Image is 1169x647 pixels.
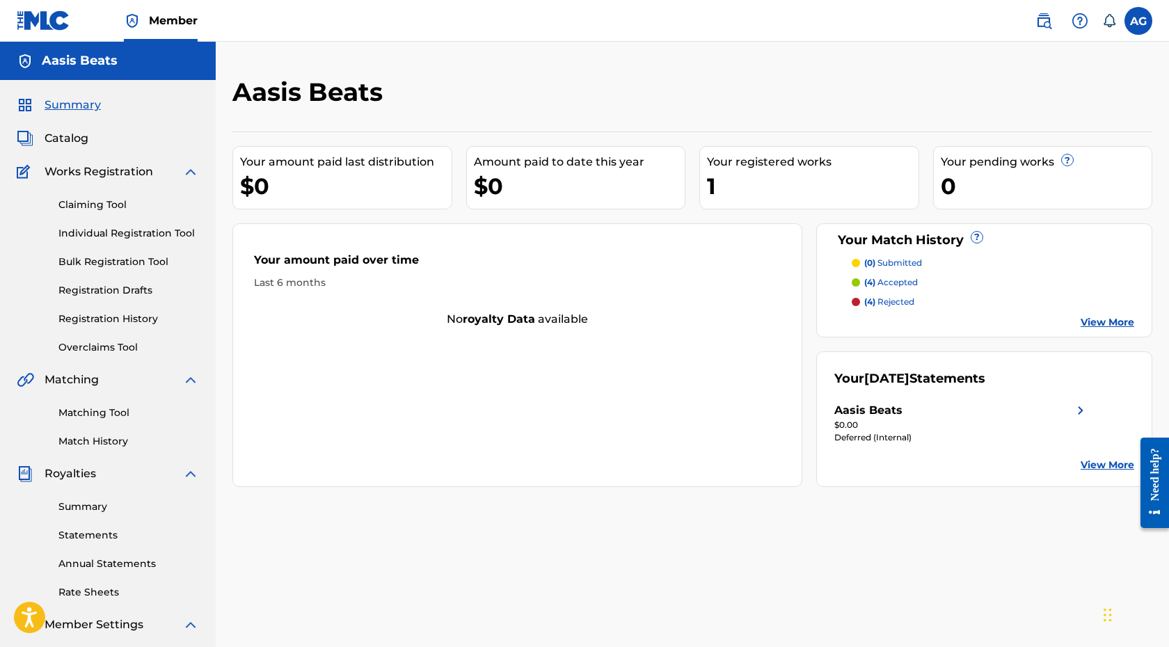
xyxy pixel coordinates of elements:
[233,311,802,328] div: No available
[1104,594,1112,636] div: Drag
[864,296,875,307] span: (4)
[17,10,70,31] img: MLC Logo
[474,170,685,202] div: $0
[1072,13,1088,29] img: help
[17,97,33,113] img: Summary
[58,226,199,241] a: Individual Registration Tool
[17,130,33,147] img: Catalog
[17,97,101,113] a: SummarySummary
[182,616,199,633] img: expand
[834,369,985,388] div: Your Statements
[17,163,35,180] img: Works Registration
[834,231,1134,250] div: Your Match History
[240,170,452,202] div: $0
[17,130,88,147] a: CatalogCatalog
[1124,7,1152,35] div: User Menu
[58,557,199,571] a: Annual Statements
[852,276,1134,289] a: (4) accepted
[58,312,199,326] a: Registration History
[45,616,143,633] span: Member Settings
[463,312,535,326] strong: royalty data
[58,406,199,420] a: Matching Tool
[1066,7,1094,35] div: Help
[864,371,909,386] span: [DATE]
[864,257,922,269] p: submitted
[58,340,199,355] a: Overclaims Tool
[1081,315,1134,330] a: View More
[1072,402,1089,419] img: right chevron icon
[834,402,1090,444] a: Aasis Beatsright chevron icon$0.00Deferred (Internal)
[42,53,118,69] h5: Aasis Beats
[834,431,1090,444] div: Deferred (Internal)
[182,372,199,388] img: expand
[254,275,781,290] div: Last 6 months
[864,277,875,287] span: (4)
[941,170,1152,202] div: 0
[58,434,199,449] a: Match History
[45,163,153,180] span: Works Registration
[834,402,902,419] div: Aasis Beats
[45,130,88,147] span: Catalog
[864,257,875,268] span: (0)
[971,232,983,243] span: ?
[852,257,1134,269] a: (0) submitted
[240,154,452,170] div: Your amount paid last distribution
[1099,580,1169,647] iframe: Chat Widget
[45,97,101,113] span: Summary
[834,419,1090,431] div: $0.00
[182,163,199,180] img: expand
[17,465,33,482] img: Royalties
[1081,458,1134,472] a: View More
[58,585,199,600] a: Rate Sheets
[58,283,199,298] a: Registration Drafts
[941,154,1152,170] div: Your pending works
[852,296,1134,308] a: (4) rejected
[1130,426,1169,541] iframe: Resource Center
[182,465,199,482] img: expand
[1102,14,1116,28] div: Notifications
[232,77,390,108] h2: Aasis Beats
[58,528,199,543] a: Statements
[17,372,34,388] img: Matching
[17,53,33,70] img: Accounts
[45,372,99,388] span: Matching
[474,154,685,170] div: Amount paid to date this year
[124,13,141,29] img: Top Rightsholder
[58,255,199,269] a: Bulk Registration Tool
[864,276,918,289] p: accepted
[1035,13,1052,29] img: search
[254,252,781,275] div: Your amount paid over time
[1062,154,1073,166] span: ?
[45,465,96,482] span: Royalties
[1030,7,1058,35] a: Public Search
[864,296,914,308] p: rejected
[707,154,918,170] div: Your registered works
[707,170,918,202] div: 1
[149,13,198,29] span: Member
[58,500,199,514] a: Summary
[58,198,199,212] a: Claiming Tool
